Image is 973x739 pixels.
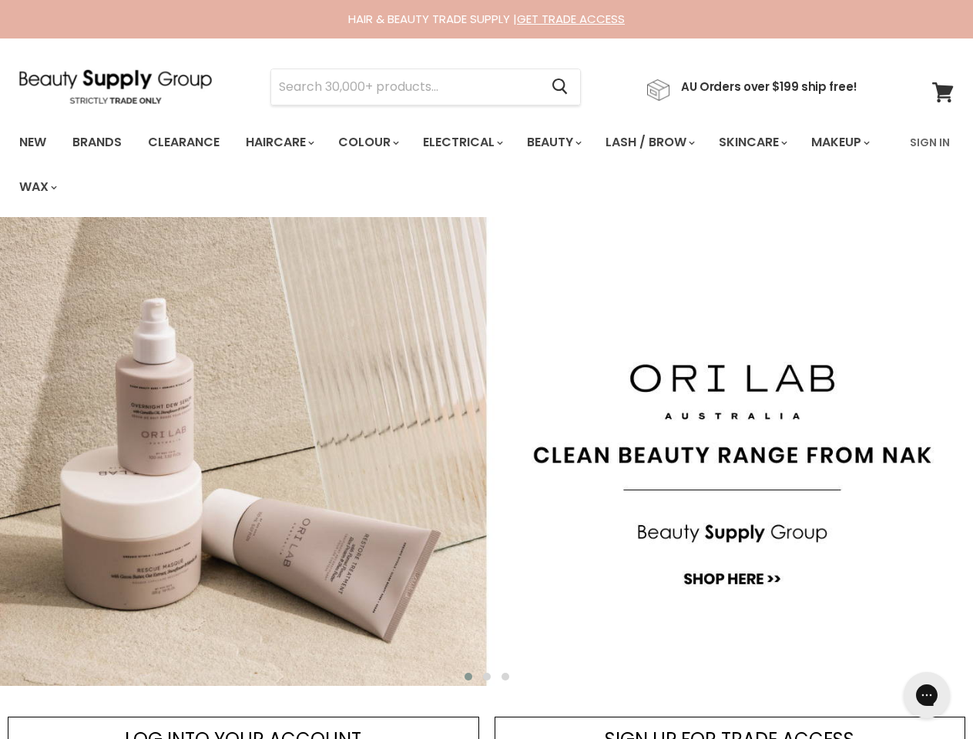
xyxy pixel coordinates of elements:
[136,126,231,159] a: Clearance
[270,69,581,105] form: Product
[411,126,512,159] a: Electrical
[8,126,58,159] a: New
[539,69,580,105] button: Search
[234,126,324,159] a: Haircare
[8,171,66,203] a: Wax
[515,126,591,159] a: Beauty
[901,126,959,159] a: Sign In
[800,126,879,159] a: Makeup
[8,120,901,209] ul: Main menu
[61,126,133,159] a: Brands
[896,667,958,724] iframe: Gorgias live chat messenger
[517,11,625,27] a: GET TRADE ACCESS
[707,126,797,159] a: Skincare
[327,126,408,159] a: Colour
[594,126,704,159] a: Lash / Brow
[271,69,539,105] input: Search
